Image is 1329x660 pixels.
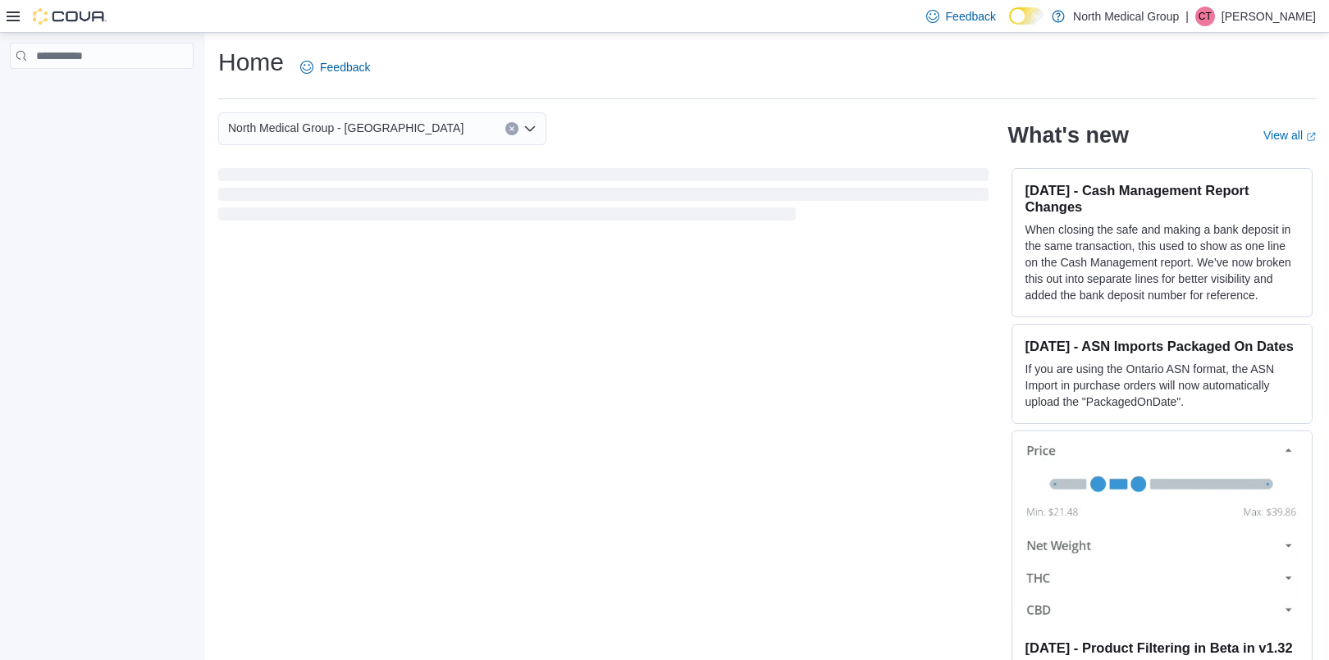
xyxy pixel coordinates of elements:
img: Cova [33,8,107,25]
a: View allExternal link [1263,129,1316,142]
input: Dark Mode [1009,7,1044,25]
h3: [DATE] - ASN Imports Packaged On Dates [1025,338,1299,354]
button: Clear input [505,122,518,135]
span: Feedback [946,8,996,25]
h3: [DATE] - Cash Management Report Changes [1025,182,1299,215]
p: North Medical Group [1073,7,1179,26]
p: If you are using the Ontario ASN format, the ASN Import in purchase orders will now automatically... [1025,361,1299,410]
span: Feedback [320,59,370,75]
svg: External link [1306,132,1316,142]
div: Ciati Taylor [1195,7,1215,26]
h3: [DATE] - Product Filtering in Beta in v1.32 [1025,640,1299,656]
p: When closing the safe and making a bank deposit in the same transaction, this used to show as one... [1025,221,1299,303]
h2: What's new [1008,122,1129,148]
a: Feedback [294,51,377,84]
button: Open list of options [523,122,537,135]
h1: Home [218,46,284,79]
nav: Complex example [10,72,194,112]
span: North Medical Group - [GEOGRAPHIC_DATA] [228,118,464,138]
p: | [1185,7,1189,26]
span: Loading [218,171,989,224]
p: [PERSON_NAME] [1222,7,1316,26]
span: CT [1199,7,1212,26]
